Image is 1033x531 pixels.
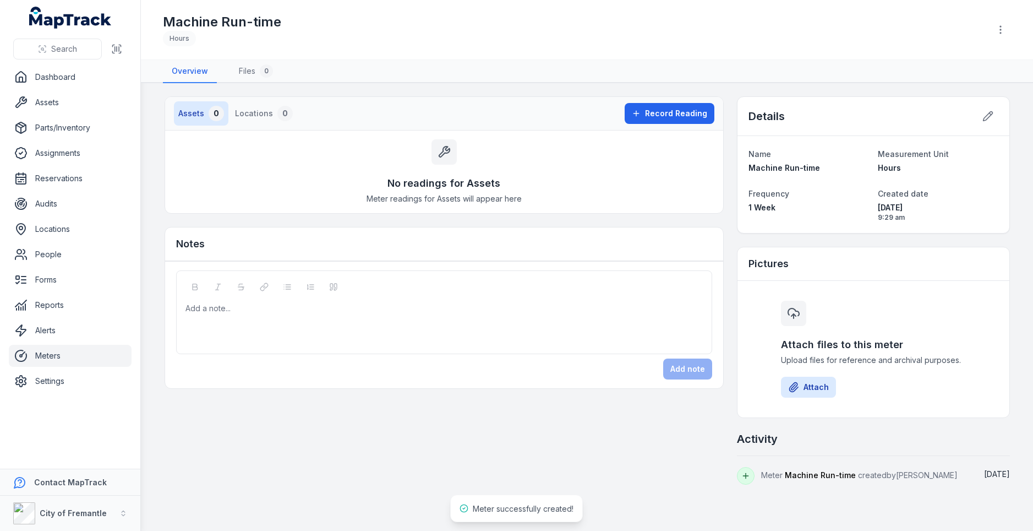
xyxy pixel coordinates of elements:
[9,218,132,240] a: Locations
[163,60,217,83] a: Overview
[9,142,132,164] a: Assignments
[9,294,132,316] a: Reports
[878,149,949,159] span: Measurement Unit
[387,176,500,191] h3: No readings for Assets
[176,236,205,252] h3: Notes
[645,108,707,119] span: Record Reading
[781,355,966,366] span: Upload files for reference and archival purposes.
[748,109,785,124] h2: Details
[367,193,522,204] span: Meter readings for Assets will appear here
[9,243,132,265] a: People
[9,269,132,291] a: Forms
[625,103,714,124] button: Record Reading
[878,213,998,222] span: 9:29 am
[260,64,273,78] div: 0
[163,31,196,46] div: Hours
[209,106,224,121] div: 0
[878,189,928,198] span: Created date
[748,149,771,159] span: Name
[984,469,1010,479] time: 15/10/2025, 9:29:36 am
[878,202,998,213] span: [DATE]
[9,345,132,367] a: Meters
[785,470,856,480] span: Machine Run-time
[878,202,998,222] time: 15/10/2025, 9:29:36 am
[51,44,77,55] span: Search
[34,478,107,487] strong: Contact MapTrack
[9,117,132,139] a: Parts/Inventory
[277,106,293,121] div: 0
[174,101,228,126] button: Assets0
[761,470,958,480] span: Meter created by [PERSON_NAME]
[737,431,778,447] h2: Activity
[473,504,573,513] span: Meter successfully created!
[748,163,820,172] span: Machine Run-time
[9,370,132,392] a: Settings
[9,319,132,342] a: Alerts
[163,13,281,31] h1: Machine Run-time
[13,39,102,59] button: Search
[878,163,901,172] span: Hours
[40,508,107,518] strong: City of Fremantle
[748,256,789,272] h3: Pictures
[9,193,132,215] a: Audits
[9,167,132,189] a: Reservations
[9,66,132,88] a: Dashboard
[984,469,1010,479] span: [DATE]
[231,101,297,126] button: Locations0
[748,203,775,212] span: 1 Week
[230,60,282,83] a: Files0
[781,337,966,353] h3: Attach files to this meter
[29,7,112,29] a: MapTrack
[781,377,836,398] button: Attach
[748,189,789,198] span: Frequency
[9,91,132,113] a: Assets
